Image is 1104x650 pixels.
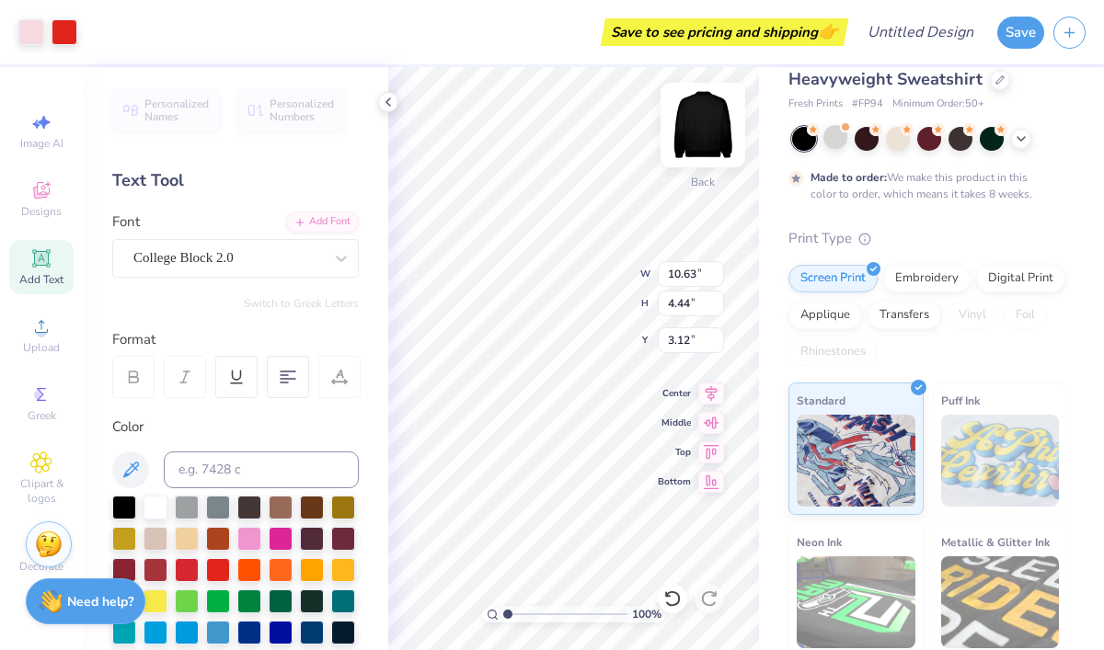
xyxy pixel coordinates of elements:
[797,415,915,507] img: Standard
[28,408,56,423] span: Greek
[244,296,359,311] button: Switch to Greek Letters
[811,170,887,185] strong: Made to order:
[112,416,359,438] div: Color
[112,329,361,350] div: Format
[20,136,63,151] span: Image AI
[112,211,140,233] label: Font
[852,97,883,112] span: # FP94
[691,174,715,190] div: Back
[976,265,1065,292] div: Digital Print
[658,416,691,429] span: Middle
[1004,302,1047,329] div: Foil
[868,302,941,329] div: Transfers
[788,302,862,329] div: Applique
[788,97,843,112] span: Fresh Prints
[941,556,1060,648] img: Metallic & Glitter Ink
[941,415,1060,507] img: Puff Ink
[23,340,60,355] span: Upload
[270,97,335,123] span: Personalized Numbers
[941,532,1050,552] span: Metallic & Glitter Ink
[658,475,691,488] span: Bottom
[797,391,845,410] span: Standard
[605,18,844,46] div: Save to see pricing and shipping
[658,446,691,459] span: Top
[658,387,691,400] span: Center
[286,211,359,233] div: Add Font
[632,606,661,622] span: 100 %
[797,532,842,552] span: Neon Ink
[788,228,1067,249] div: Print Type
[788,265,878,292] div: Screen Print
[19,559,63,574] span: Decorate
[67,593,133,610] strong: Need help?
[164,451,359,488] input: e.g. 7428 c
[811,169,1037,202] div: We make this product in this color to order, which means it takes 8 weeks.
[19,272,63,287] span: Add Text
[112,168,359,193] div: Text Tool
[997,17,1044,49] button: Save
[21,204,62,219] span: Designs
[892,97,984,112] span: Minimum Order: 50 +
[666,88,740,162] img: Back
[947,302,998,329] div: Vinyl
[941,391,980,410] span: Puff Ink
[9,476,74,506] span: Clipart & logos
[797,556,915,648] img: Neon Ink
[144,97,210,123] span: Personalized Names
[818,20,838,42] span: 👉
[883,265,971,292] div: Embroidery
[788,338,878,366] div: Rhinestones
[853,14,988,51] input: Untitled Design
